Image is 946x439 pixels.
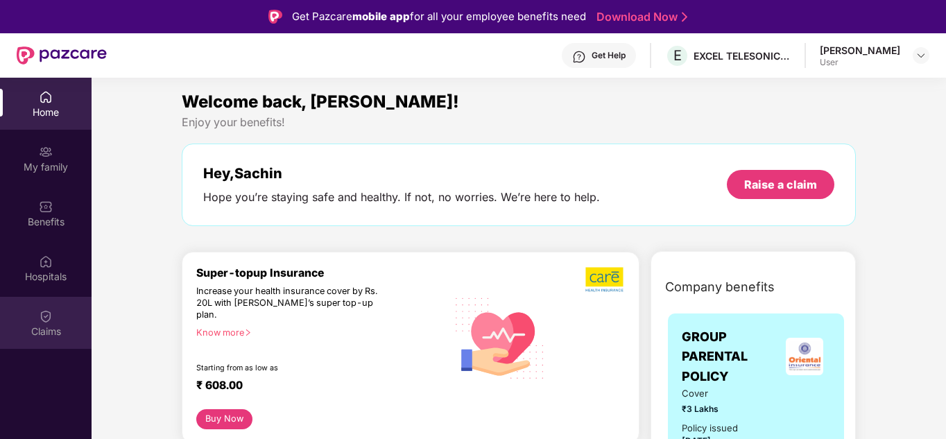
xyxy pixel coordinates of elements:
[17,46,107,64] img: New Pazcare Logo
[682,10,687,24] img: Stroke
[244,329,252,336] span: right
[665,277,775,297] span: Company benefits
[592,50,626,61] div: Get Help
[268,10,282,24] img: Logo
[673,47,682,64] span: E
[39,200,53,214] img: svg+xml;base64,PHN2ZyBpZD0iQmVuZWZpdHMiIHhtbG5zPSJodHRwOi8vd3d3LnczLm9yZy8yMDAwL3N2ZyIgd2lkdGg9Ij...
[585,266,625,293] img: b5dec4f62d2307b9de63beb79f102df3.png
[682,386,747,401] span: Cover
[39,90,53,104] img: svg+xml;base64,PHN2ZyBpZD0iSG9tZSIgeG1sbnM9Imh0dHA6Ly93d3cudzMub3JnLzIwMDAvc3ZnIiB3aWR0aD0iMjAiIG...
[196,363,388,373] div: Starting from as low as
[352,10,410,23] strong: mobile app
[182,115,856,130] div: Enjoy your benefits!
[682,402,747,415] span: ₹3 Lakhs
[203,190,600,205] div: Hope you’re staying safe and healthy. If not, no worries. We’re here to help.
[292,8,586,25] div: Get Pazcare for all your employee benefits need
[39,145,53,159] img: svg+xml;base64,PHN2ZyB3aWR0aD0iMjAiIGhlaWdodD0iMjAiIHZpZXdCb3g9IjAgMCAyMCAyMCIgZmlsbD0ibm9uZSIgeG...
[682,421,738,436] div: Policy issued
[196,409,252,429] button: Buy Now
[682,327,779,386] span: GROUP PARENTAL POLICY
[39,255,53,268] img: svg+xml;base64,PHN2ZyBpZD0iSG9zcGl0YWxzIiB4bWxucz0iaHR0cDovL3d3dy53My5vcmcvMjAwMC9zdmciIHdpZHRoPS...
[694,49,791,62] div: EXCEL TELESONIC INDIA PRIVATE LIMITED
[447,283,554,392] img: svg+xml;base64,PHN2ZyB4bWxucz0iaHR0cDovL3d3dy53My5vcmcvMjAwMC9zdmciIHhtbG5zOnhsaW5rPSJodHRwOi8vd3...
[196,379,433,395] div: ₹ 608.00
[196,266,447,279] div: Super-topup Insurance
[820,44,900,57] div: [PERSON_NAME]
[182,92,459,112] span: Welcome back, [PERSON_NAME]!
[39,309,53,323] img: svg+xml;base64,PHN2ZyBpZD0iQ2xhaW0iIHhtbG5zPSJodHRwOi8vd3d3LnczLm9yZy8yMDAwL3N2ZyIgd2lkdGg9IjIwIi...
[744,177,817,192] div: Raise a claim
[196,327,438,337] div: Know more
[820,57,900,68] div: User
[203,165,600,182] div: Hey, Sachin
[572,50,586,64] img: svg+xml;base64,PHN2ZyBpZD0iSGVscC0zMngzMiIgeG1sbnM9Imh0dHA6Ly93d3cudzMub3JnLzIwMDAvc3ZnIiB3aWR0aD...
[196,286,386,321] div: Increase your health insurance cover by Rs. 20L with [PERSON_NAME]’s super top-up plan.
[596,10,683,24] a: Download Now
[915,50,927,61] img: svg+xml;base64,PHN2ZyBpZD0iRHJvcGRvd24tMzJ4MzIiIHhtbG5zPSJodHRwOi8vd3d3LnczLm9yZy8yMDAwL3N2ZyIgd2...
[786,338,823,375] img: insurerLogo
